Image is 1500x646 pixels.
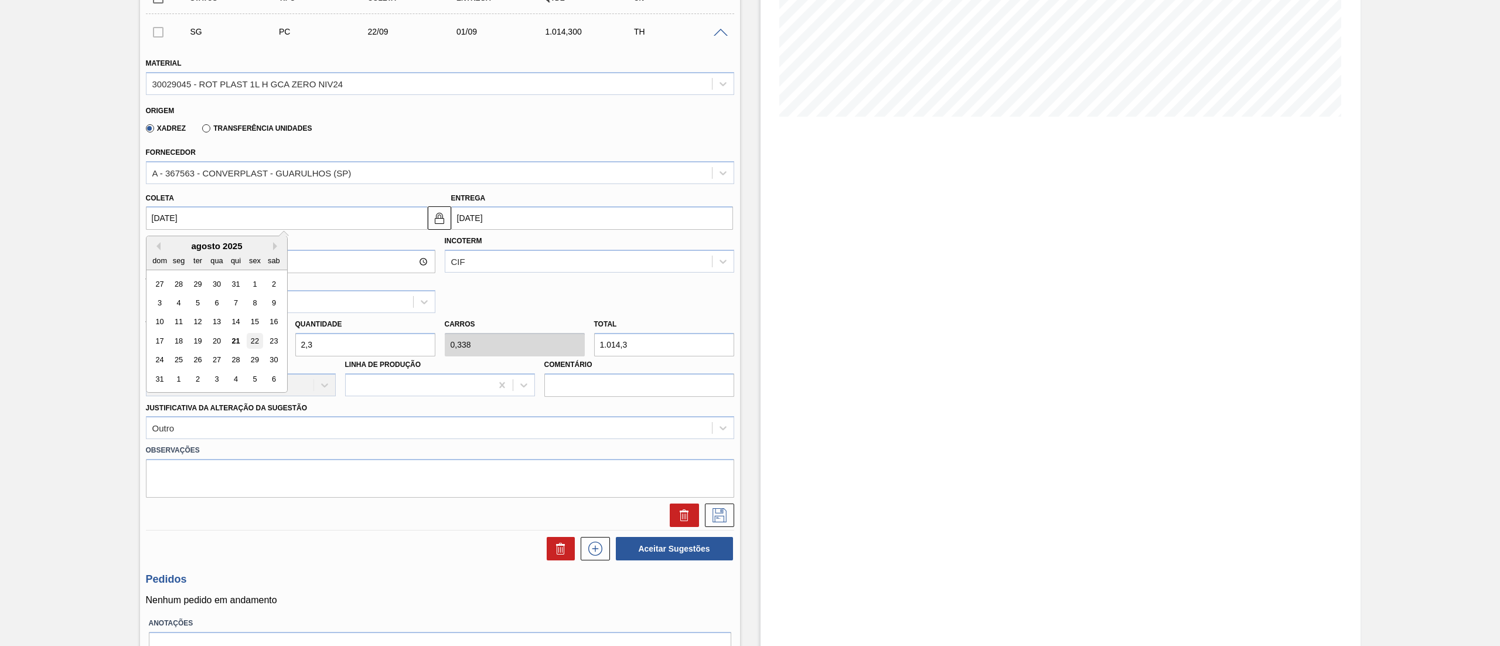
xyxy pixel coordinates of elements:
div: Choose quarta-feira, 27 de agosto de 2025 [209,352,224,368]
div: Choose domingo, 24 de agosto de 2025 [152,352,168,368]
div: Sugestão Criada [187,27,289,36]
label: Incoterm [445,237,482,245]
div: Choose terça-feira, 19 de agosto de 2025 [189,333,205,349]
div: Choose sábado, 30 de agosto de 2025 [265,352,281,368]
div: Choose quinta-feira, 28 de agosto de 2025 [227,352,243,368]
label: Fornecedor [146,148,196,157]
div: ter [189,253,205,268]
div: Choose sexta-feira, 5 de setembro de 2025 [247,371,262,387]
div: Choose quinta-feira, 7 de agosto de 2025 [227,295,243,311]
label: Total [594,320,617,328]
label: Coleta [146,194,174,202]
div: Choose sexta-feira, 1 de agosto de 2025 [247,276,262,292]
div: Choose quinta-feira, 21 de agosto de 2025 [227,333,243,349]
div: agosto 2025 [146,241,287,251]
div: Choose quinta-feira, 31 de julho de 2025 [227,276,243,292]
div: sex [247,253,262,268]
div: qui [227,253,243,268]
label: Linha de Produção [345,361,421,369]
div: Choose quarta-feira, 3 de setembro de 2025 [209,371,224,387]
div: Excluir Sugestão [664,504,699,527]
div: seg [171,253,186,268]
div: Choose sexta-feira, 15 de agosto de 2025 [247,314,262,330]
div: A - 367563 - CONVERPLAST - GUARULHOS (SP) [152,168,352,178]
div: Choose sábado, 2 de agosto de 2025 [265,276,281,292]
input: dd/mm/yyyy [146,206,428,230]
div: Choose sexta-feira, 29 de agosto de 2025 [247,352,262,368]
div: Pedido de Compra [276,27,377,36]
div: qua [209,253,224,268]
div: Choose sexta-feira, 22 de agosto de 2025 [247,333,262,349]
div: Choose segunda-feira, 4 de agosto de 2025 [171,295,186,311]
div: Choose terça-feira, 2 de setembro de 2025 [189,371,205,387]
div: 22/09/2025 [364,27,466,36]
div: Salvar Sugestão [699,504,734,527]
div: Choose terça-feira, 5 de agosto de 2025 [189,295,205,311]
button: locked [428,206,451,230]
div: Excluir Sugestões [541,537,575,560]
div: Choose domingo, 10 de agosto de 2025 [152,314,168,330]
div: Choose terça-feira, 29 de julho de 2025 [189,276,205,292]
div: Choose sábado, 16 de agosto de 2025 [265,314,281,330]
div: Choose quarta-feira, 30 de julho de 2025 [209,276,224,292]
div: Choose domingo, 3 de agosto de 2025 [152,295,168,311]
div: Choose segunda-feira, 1 de setembro de 2025 [171,371,186,387]
label: Comentário [544,356,734,373]
div: sab [265,253,281,268]
div: Choose segunda-feira, 28 de julho de 2025 [171,276,186,292]
div: TH [631,27,732,36]
h3: Pedidos [146,573,734,586]
label: Origem [146,107,175,115]
button: Aceitar Sugestões [616,537,733,560]
label: Quantidade [295,320,342,328]
div: Choose terça-feira, 12 de agosto de 2025 [189,314,205,330]
div: Choose segunda-feira, 25 de agosto de 2025 [171,352,186,368]
div: 30029045 - ROT PLAST 1L H GCA ZERO NIV24 [152,79,343,89]
div: Choose domingo, 31 de agosto de 2025 [152,371,168,387]
div: month 2025-08 [150,274,283,389]
div: Choose quarta-feira, 20 de agosto de 2025 [209,333,224,349]
div: 1.014,300 [542,27,643,36]
div: Choose terça-feira, 26 de agosto de 2025 [189,352,205,368]
div: Choose segunda-feira, 11 de agosto de 2025 [171,314,186,330]
div: Choose quinta-feira, 4 de setembro de 2025 [227,371,243,387]
div: Choose quarta-feira, 13 de agosto de 2025 [209,314,224,330]
label: Justificativa da Alteração da Sugestão [146,404,308,412]
div: Choose sexta-feira, 8 de agosto de 2025 [247,295,262,311]
label: Xadrez [146,124,186,132]
div: Choose domingo, 17 de agosto de 2025 [152,333,168,349]
div: Choose sábado, 9 de agosto de 2025 [265,295,281,311]
button: Next Month [273,242,281,250]
label: Material [146,59,182,67]
div: Choose sábado, 6 de setembro de 2025 [265,371,281,387]
p: Nenhum pedido em andamento [146,595,734,606]
div: Outro [152,423,175,433]
div: Aceitar Sugestões [610,536,734,562]
div: CIF [451,257,465,267]
div: Nova sugestão [575,537,610,560]
div: Choose quinta-feira, 14 de agosto de 2025 [227,314,243,330]
div: Choose quarta-feira, 6 de agosto de 2025 [209,295,224,311]
img: locked [432,211,446,225]
input: dd/mm/yyyy [451,206,733,230]
div: 01/09/2025 [454,27,555,36]
label: Carros [445,320,475,328]
button: Previous Month [152,242,161,250]
label: Entrega [451,194,486,202]
label: Hora Entrega [146,233,435,250]
div: Choose domingo, 27 de julho de 2025 [152,276,168,292]
div: dom [152,253,168,268]
div: Choose segunda-feira, 18 de agosto de 2025 [171,333,186,349]
div: Choose sábado, 23 de agosto de 2025 [265,333,281,349]
label: Transferência Unidades [202,124,312,132]
label: Anotações [149,615,731,632]
label: Observações [146,442,734,459]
